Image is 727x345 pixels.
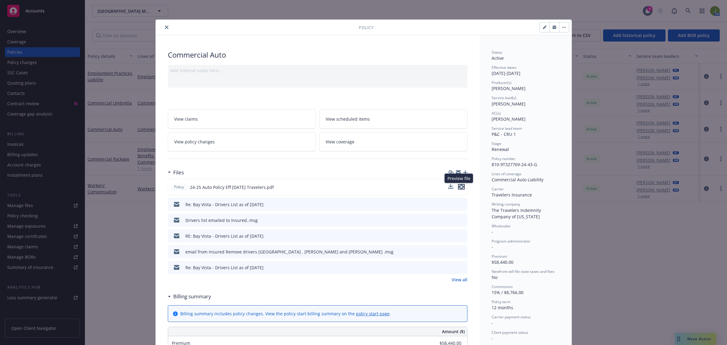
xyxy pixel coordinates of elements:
span: The Travelers Indemnity Company of [US_STATE] [492,207,542,219]
div: Re: Bay Vista - Drivers List as of [DATE] [185,264,264,271]
div: Drivers list emailed to Insured..msg [185,217,258,223]
span: - [492,244,493,250]
span: View claims [174,116,198,122]
span: AC(s) [492,111,501,116]
span: Program administrator [492,239,530,244]
span: No [492,274,497,280]
span: Service lead(s) [492,95,516,100]
span: Client payment status [492,330,528,335]
span: Lines of coverage [492,171,521,176]
span: Stage [492,141,501,146]
span: [PERSON_NAME] [492,85,526,91]
span: - [492,229,493,235]
span: Policy term [492,299,510,304]
span: Wholesaler [492,223,511,229]
span: Policy [359,24,373,31]
a: View policy changes [168,132,316,151]
span: Active [492,55,504,61]
div: email from insured Remove drivers [GEOGRAPHIC_DATA] , [PERSON_NAME] and [PERSON_NAME] .msg [185,249,393,255]
span: Travelers Insurance [492,192,532,198]
span: Carrier [492,186,504,192]
button: download file [448,184,453,189]
div: Files [168,169,184,176]
div: Commercial Auto Liability [492,176,559,183]
button: preview file [460,249,465,255]
button: close [163,24,170,31]
span: Amount ($) [442,328,465,335]
div: Preview file [445,174,473,183]
a: View scheduled items [319,109,467,129]
span: 12 months [492,305,513,310]
span: Renewal [492,146,509,152]
span: View scheduled items [326,116,370,122]
button: download file [450,201,455,208]
a: View all [452,276,467,283]
button: preview file [460,201,465,208]
button: download file [450,217,455,223]
button: preview file [458,184,465,190]
span: Premium [492,254,507,259]
span: 15% / $8,766.00 [492,290,523,295]
span: Policy [173,184,185,190]
span: Producer(s) [492,80,511,85]
a: policy start page [356,311,390,317]
div: Billing summary includes policy changes. View the policy start billing summary on the . [180,310,391,317]
div: Billing summary [168,293,211,300]
span: Policy number [492,156,516,161]
div: Add internal notes here... [170,67,465,74]
button: preview file [460,264,465,271]
span: Newfront will file state taxes and fees [492,269,555,274]
span: Carrier payment status [492,314,531,320]
h3: Files [173,169,184,176]
h3: Billing summary [173,293,211,300]
span: View policy changes [174,139,215,145]
span: P&C - CRU 1 [492,131,516,137]
span: $58,440.00 [492,259,513,265]
span: 24-25 Auto Policy Eff [DATE] Travelers.pdf [190,184,274,190]
span: Writing company [492,202,520,207]
button: download file [448,184,453,190]
span: - [492,320,493,326]
button: download file [450,233,455,239]
div: Re: Bay Vista - Drivers List as of [DATE] [185,201,264,208]
button: preview file [460,233,465,239]
span: Service lead team [492,126,522,131]
div: RE: Bay Vista - Drivers List as of [DATE] [185,233,264,239]
span: Effective dates [492,65,516,70]
a: View coverage [319,132,467,151]
span: [PERSON_NAME] [492,116,526,122]
span: [PERSON_NAME] [492,101,526,107]
button: download file [450,249,455,255]
span: Status [492,50,502,55]
span: View coverage [326,139,354,145]
button: preview file [458,184,465,189]
div: [DATE] - [DATE] [492,65,559,76]
span: 810-9T327769-24-43-G [492,162,537,167]
a: View claims [168,109,316,129]
span: Commission [492,284,513,289]
button: download file [450,264,455,271]
div: Commercial Auto [168,50,467,60]
span: - [492,335,493,341]
button: preview file [460,217,465,223]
